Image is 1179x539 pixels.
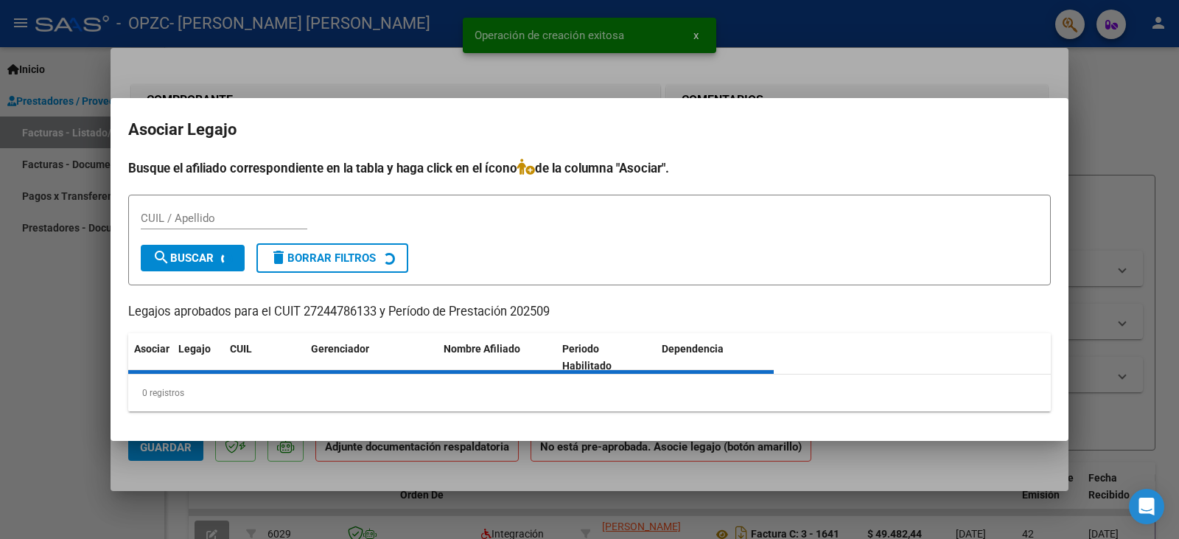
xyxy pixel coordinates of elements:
[128,159,1051,178] h4: Busque el afiliado correspondiente en la tabla y haga click en el ícono de la columna "Asociar".
[662,343,724,355] span: Dependencia
[153,248,170,266] mat-icon: search
[128,303,1051,321] p: Legajos aprobados para el CUIT 27244786133 y Período de Prestación 202509
[128,333,172,382] datatable-header-cell: Asociar
[128,116,1051,144] h2: Asociar Legajo
[153,251,214,265] span: Buscar
[438,333,556,382] datatable-header-cell: Nombre Afiliado
[256,243,408,273] button: Borrar Filtros
[305,333,438,382] datatable-header-cell: Gerenciador
[270,251,376,265] span: Borrar Filtros
[128,375,1051,411] div: 0 registros
[224,333,305,382] datatable-header-cell: CUIL
[562,343,612,372] span: Periodo Habilitado
[230,343,252,355] span: CUIL
[178,343,211,355] span: Legajo
[444,343,520,355] span: Nombre Afiliado
[134,343,169,355] span: Asociar
[1129,489,1164,524] div: Open Intercom Messenger
[141,245,245,271] button: Buscar
[172,333,224,382] datatable-header-cell: Legajo
[656,333,774,382] datatable-header-cell: Dependencia
[556,333,656,382] datatable-header-cell: Periodo Habilitado
[270,248,287,266] mat-icon: delete
[311,343,369,355] span: Gerenciador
